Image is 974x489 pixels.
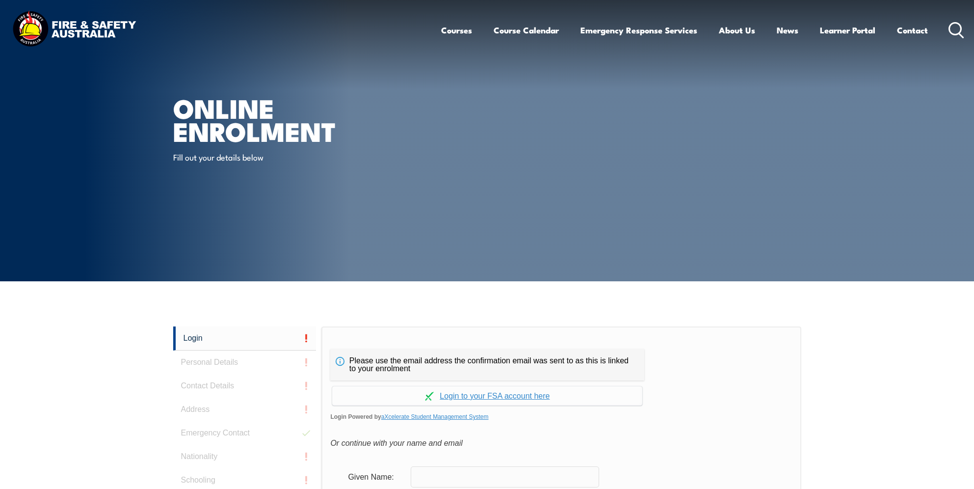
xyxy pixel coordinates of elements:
[719,17,755,43] a: About Us
[441,17,472,43] a: Courses
[173,326,316,351] a: Login
[173,96,416,142] h1: Online Enrolment
[580,17,697,43] a: Emergency Response Services
[777,17,798,43] a: News
[173,151,352,163] p: Fill out your details below
[425,392,434,401] img: Log in withaxcelerate
[330,409,792,424] span: Login Powered by
[330,349,644,380] div: Please use the email address the confirmation email was sent to as this is linked to your enrolment
[330,436,792,451] div: Or continue with your name and email
[897,17,928,43] a: Contact
[494,17,559,43] a: Course Calendar
[340,467,411,486] div: Given Name:
[381,413,489,420] a: aXcelerate Student Management System
[820,17,875,43] a: Learner Portal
